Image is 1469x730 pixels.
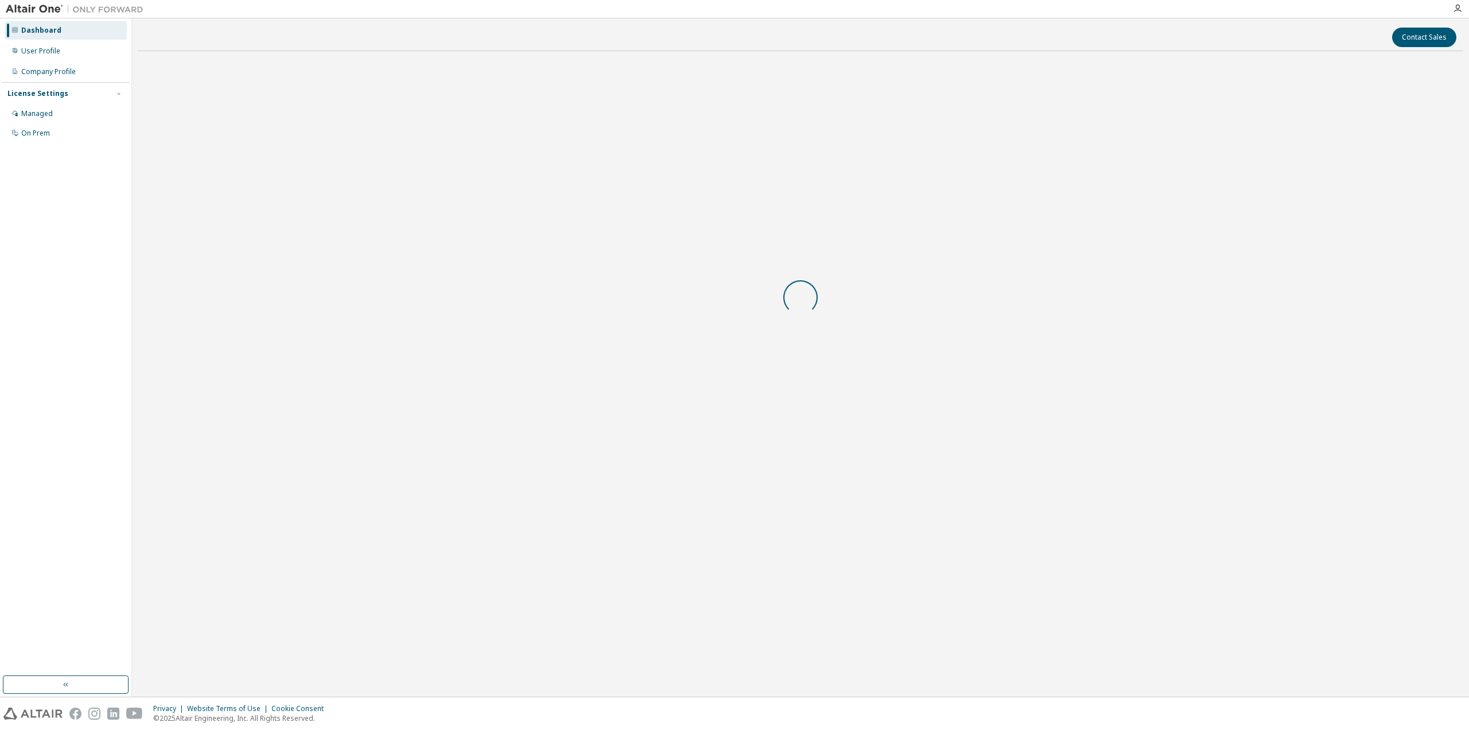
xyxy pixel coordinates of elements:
img: Altair One [6,3,149,15]
img: facebook.svg [69,708,81,720]
div: Managed [21,109,53,118]
img: youtube.svg [126,708,143,720]
div: User Profile [21,47,60,56]
div: On Prem [21,129,50,138]
div: License Settings [7,89,68,98]
div: Website Terms of Use [187,704,271,713]
img: linkedin.svg [107,708,119,720]
div: Privacy [153,704,187,713]
button: Contact Sales [1392,28,1456,47]
div: Dashboard [21,26,61,35]
p: © 2025 Altair Engineering, Inc. All Rights Reserved. [153,713,331,723]
div: Company Profile [21,67,76,76]
img: instagram.svg [88,708,100,720]
div: Cookie Consent [271,704,331,713]
img: altair_logo.svg [3,708,63,720]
